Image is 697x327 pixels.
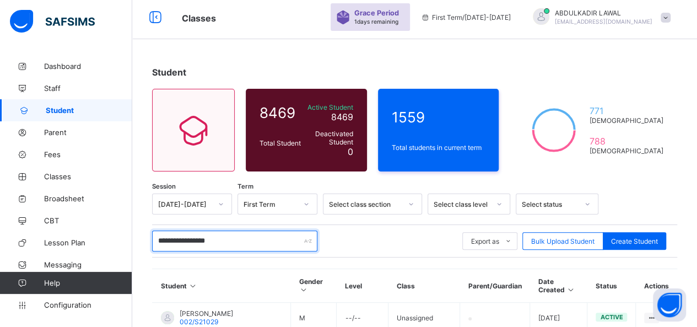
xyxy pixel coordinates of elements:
div: ABDULKADIRLAWAL [522,8,676,26]
span: Classes [182,13,216,24]
span: Lesson Plan [44,238,132,247]
div: First Term [244,200,297,208]
div: Select status [522,200,578,208]
div: Total Student [257,136,304,150]
span: 002/S21029 [180,318,218,326]
i: Sort in Ascending Order [188,282,198,290]
i: Sort in Ascending Order [299,286,309,294]
span: 1 days remaining [354,18,398,25]
th: Gender [291,269,337,303]
span: [PERSON_NAME] [180,309,233,318]
span: active [600,313,623,321]
span: Configuration [44,301,132,309]
div: [DATE]-[DATE] [158,200,212,208]
th: Parent/Guardian [460,269,530,303]
th: Level [337,269,388,303]
span: Bulk Upload Student [531,237,595,245]
span: Active Student [306,103,353,111]
span: Fees [44,150,132,159]
span: [DEMOGRAPHIC_DATA] [590,147,663,155]
span: Grace Period [354,9,399,17]
span: [DEMOGRAPHIC_DATA] [590,116,663,125]
span: Student [152,67,186,78]
i: Sort in Ascending Order [566,286,576,294]
span: session/term information [421,13,511,22]
th: Status [587,269,636,303]
th: Date Created [530,269,587,303]
span: 8469 [260,104,301,121]
span: Staff [44,84,132,93]
img: safsims [10,10,95,33]
span: 8469 [331,111,353,122]
span: 1559 [392,109,485,126]
span: Term [237,183,253,190]
span: Dashboard [44,62,132,71]
th: Student [153,269,291,303]
span: 788 [590,136,663,147]
span: ABDULKADIR LAWAL [555,9,652,17]
img: sticker-purple.71386a28dfed39d6af7621340158ba97.svg [336,10,350,24]
span: 771 [590,105,663,116]
span: Deactivated Student [306,130,353,146]
span: Create Student [611,237,658,245]
span: [EMAIL_ADDRESS][DOMAIN_NAME] [555,18,652,25]
span: Messaging [44,260,132,269]
span: Classes [44,172,132,181]
th: Actions [636,269,677,303]
div: Select class level [434,200,490,208]
span: Student [46,106,132,115]
span: Help [44,278,132,287]
span: 0 [348,146,353,157]
span: Total students in current term [392,143,485,152]
span: Broadsheet [44,194,132,203]
span: Export as [471,237,499,245]
div: Select class section [329,200,402,208]
span: Parent [44,128,132,137]
span: Session [152,183,176,190]
button: Open asap [653,288,686,321]
th: Class [388,269,460,303]
span: CBT [44,216,132,225]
